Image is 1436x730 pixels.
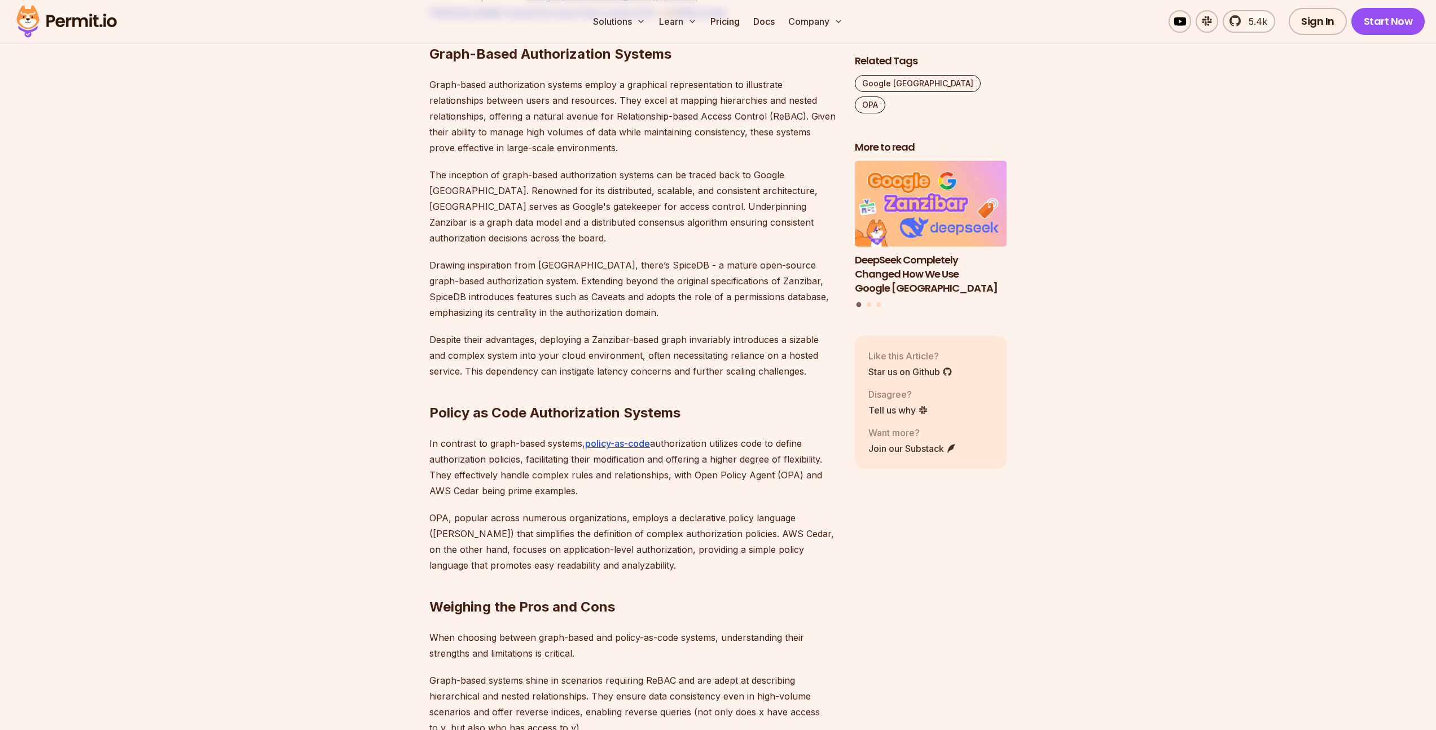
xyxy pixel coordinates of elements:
[429,77,837,156] p: Graph-based authorization systems employ a graphical representation to illustrate relationships b...
[868,388,928,401] p: Disagree?
[876,302,881,307] button: Go to slide 3
[855,253,1007,295] h3: DeepSeek Completely Changed How We Use Google [GEOGRAPHIC_DATA]
[855,161,1007,247] img: DeepSeek Completely Changed How We Use Google Zanzibar
[429,359,837,422] h2: Policy as Code Authorization Systems
[1351,8,1425,35] a: Start Now
[11,2,122,41] img: Permit logo
[429,553,837,616] h2: Weighing the Pros and Cons
[855,54,1007,68] h2: Related Tags
[855,161,1007,296] li: 1 of 3
[867,302,871,307] button: Go to slide 2
[855,161,1007,309] div: Posts
[1242,15,1267,28] span: 5.4k
[1289,8,1347,35] a: Sign In
[429,257,837,320] p: Drawing inspiration from [GEOGRAPHIC_DATA], there’s SpiceDB - a mature open-source graph-based au...
[855,161,1007,296] a: DeepSeek Completely Changed How We Use Google ZanzibarDeepSeek Completely Changed How We Use Goog...
[655,10,701,33] button: Learn
[784,10,847,33] button: Company
[429,510,837,573] p: OPA, popular across numerous organizations, employs a declarative policy language ([PERSON_NAME])...
[868,403,928,417] a: Tell us why
[429,167,837,246] p: The inception of graph-based authorization systems can be traced back to Google [GEOGRAPHIC_DATA]...
[429,332,837,379] p: Despite their advantages, deploying a Zanzibar-based graph invariably introduces a sizable and co...
[868,349,952,363] p: Like this Article?
[429,436,837,499] p: In contrast to graph-based systems, authorization utilizes code to define authorization policies,...
[855,140,1007,155] h2: More to read
[585,438,650,449] a: policy-as-code
[857,302,862,307] button: Go to slide 1
[855,96,885,113] a: OPA
[1223,10,1275,33] a: 5.4k
[868,365,952,379] a: Star us on Github
[589,10,650,33] button: Solutions
[706,10,744,33] a: Pricing
[429,630,837,661] p: When choosing between graph-based and policy-as-code systems, understanding their strengths and l...
[855,75,981,92] a: Google [GEOGRAPHIC_DATA]
[868,442,956,455] a: Join our Substack
[749,10,779,33] a: Docs
[868,426,956,439] p: Want more?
